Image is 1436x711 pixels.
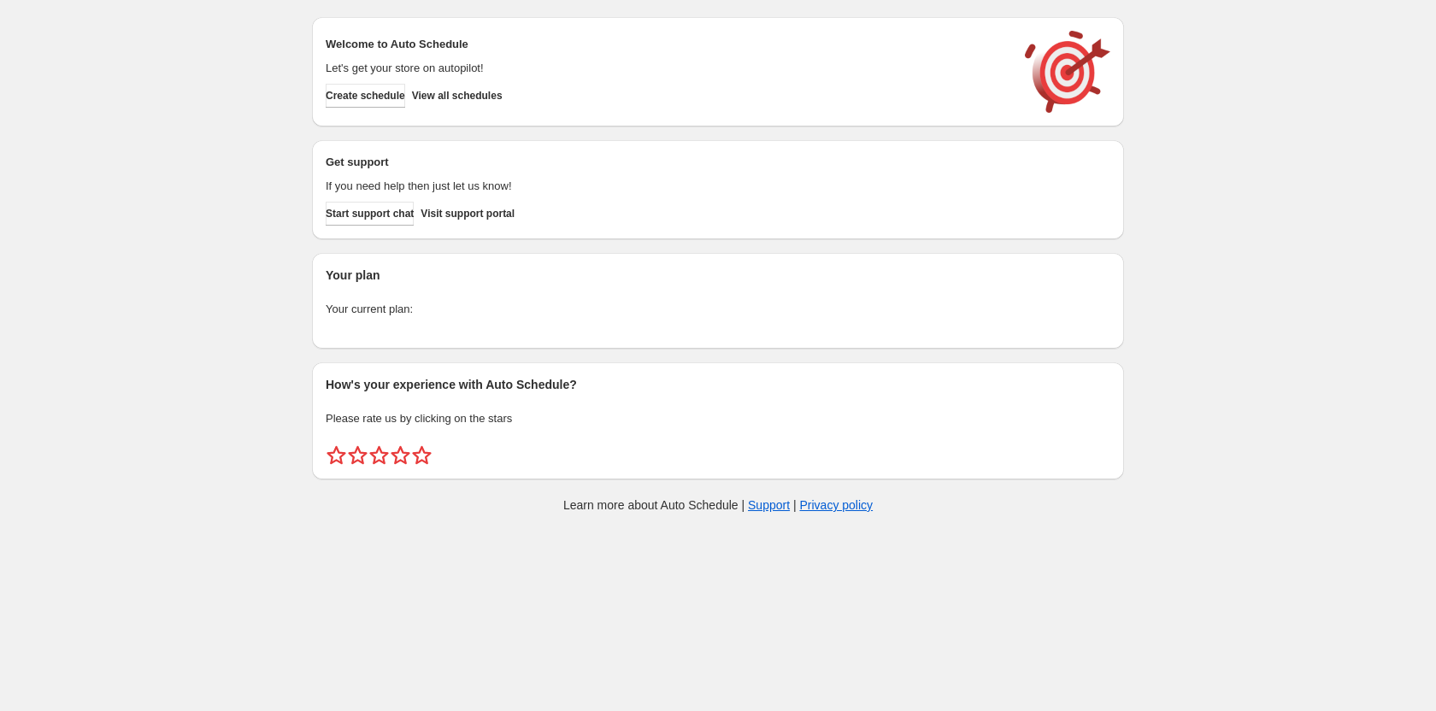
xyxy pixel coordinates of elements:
[326,202,414,226] a: Start support chat
[326,178,1008,195] p: If you need help then just let us know!
[326,207,414,220] span: Start support chat
[563,497,873,514] p: Learn more about Auto Schedule | |
[412,89,503,103] span: View all schedules
[326,84,405,108] button: Create schedule
[326,410,1110,427] p: Please rate us by clicking on the stars
[326,60,1008,77] p: Let's get your store on autopilot!
[326,89,405,103] span: Create schedule
[326,36,1008,53] h2: Welcome to Auto Schedule
[326,376,1110,393] h2: How's your experience with Auto Schedule?
[326,154,1008,171] h2: Get support
[800,498,874,512] a: Privacy policy
[748,498,790,512] a: Support
[412,84,503,108] button: View all schedules
[326,301,1110,318] p: Your current plan:
[421,202,515,226] a: Visit support portal
[421,207,515,220] span: Visit support portal
[326,267,1110,284] h2: Your plan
